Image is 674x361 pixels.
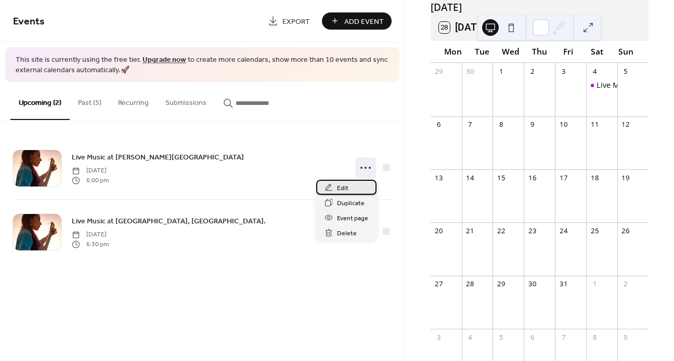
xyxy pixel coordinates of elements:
[337,198,365,209] span: Duplicate
[434,332,444,342] div: 3
[528,332,537,342] div: 6
[70,82,110,119] button: Past (5)
[465,226,475,236] div: 21
[528,173,537,182] div: 16
[16,55,389,75] span: This site is currently using the free tier. to create more calendars, show more than 10 events an...
[559,173,568,182] div: 17
[586,80,617,90] div: Live Music at Barnhill's Cafe
[157,82,215,119] button: Submissions
[282,16,310,27] span: Export
[10,82,70,120] button: Upcoming (2)
[72,230,109,239] span: [DATE]
[590,279,599,289] div: 1
[497,173,506,182] div: 15
[559,120,568,129] div: 10
[496,41,525,63] div: Wed
[621,120,630,129] div: 12
[465,66,475,76] div: 30
[497,120,506,129] div: 8
[497,332,506,342] div: 5
[497,279,506,289] div: 29
[72,216,266,227] span: Live Music at [GEOGRAPHIC_DATA], [GEOGRAPHIC_DATA].
[434,66,444,76] div: 29
[465,279,475,289] div: 28
[465,332,475,342] div: 4
[621,66,630,76] div: 5
[590,120,599,129] div: 11
[435,19,489,36] button: 28[DATE]
[465,120,475,129] div: 7
[621,332,630,342] div: 9
[13,11,45,32] span: Events
[559,66,568,76] div: 3
[590,226,599,236] div: 25
[260,12,318,30] a: Export
[72,215,266,227] a: Live Music at [GEOGRAPHIC_DATA], [GEOGRAPHIC_DATA].
[439,41,468,63] div: Mon
[554,41,582,63] div: Fri
[72,239,109,249] span: 6:30 pm
[528,226,537,236] div: 23
[559,226,568,236] div: 24
[434,226,444,236] div: 20
[337,228,357,239] span: Delete
[142,53,186,67] a: Upgrade now
[528,120,537,129] div: 9
[621,173,630,182] div: 19
[612,41,640,63] div: Sun
[72,152,244,163] span: Live Music at [PERSON_NAME][GEOGRAPHIC_DATA]
[337,213,368,224] span: Event page
[72,176,109,185] span: 6:00 pm
[434,173,444,182] div: 13
[468,41,496,63] div: Tue
[465,173,475,182] div: 14
[621,279,630,289] div: 2
[582,41,611,63] div: Sat
[621,226,630,236] div: 26
[528,279,537,289] div: 30
[434,279,444,289] div: 27
[590,66,599,76] div: 4
[337,183,348,194] span: Edit
[497,226,506,236] div: 22
[110,82,157,119] button: Recurring
[434,120,444,129] div: 6
[590,173,599,182] div: 18
[528,66,537,76] div: 2
[72,151,244,163] a: Live Music at [PERSON_NAME][GEOGRAPHIC_DATA]
[72,166,109,176] span: [DATE]
[525,41,554,63] div: Thu
[590,332,599,342] div: 8
[559,332,568,342] div: 7
[559,279,568,289] div: 31
[322,12,392,30] button: Add Event
[497,66,506,76] div: 1
[344,16,384,27] span: Add Event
